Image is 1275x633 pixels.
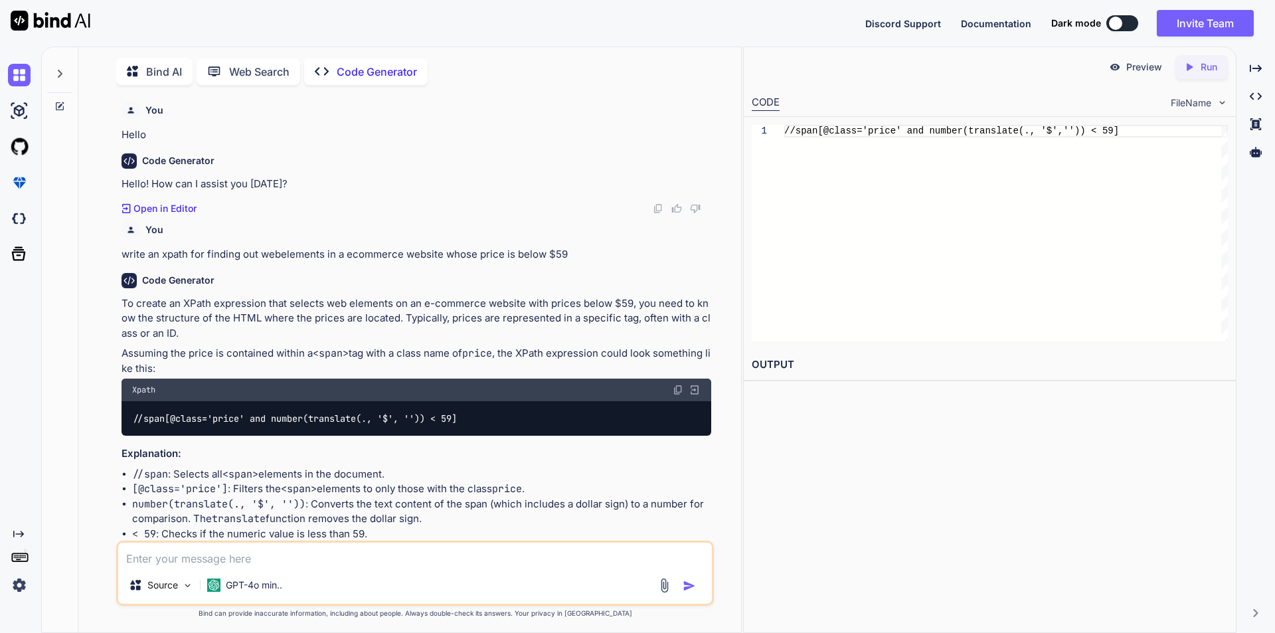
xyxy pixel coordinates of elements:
[653,203,663,214] img: copy
[1063,126,1119,136] span: '')) < 59]
[961,18,1031,29] span: Documentation
[492,482,522,496] code: price
[132,482,228,496] code: [@class='price']
[784,126,1063,136] span: //span[@class='price' and number(translate(., '$',
[281,482,317,496] code: <span>
[122,296,711,341] p: To create an XPath expression that selects web elements on an e-commerce website with prices belo...
[462,347,492,360] code: price
[212,512,266,525] code: translate
[1201,60,1217,74] p: Run
[752,95,780,111] div: CODE
[683,579,696,592] img: icon
[657,578,672,593] img: attachment
[1126,60,1162,74] p: Preview
[142,274,214,287] h6: Code Generator
[145,104,163,117] h6: You
[8,100,31,122] img: ai-studio
[132,468,168,481] code: //span
[8,136,31,158] img: githubLight
[116,608,714,618] p: Bind can provide inaccurate information, including about people. Always double-check its answers....
[182,580,193,591] img: Pick Models
[8,574,31,596] img: settings
[752,125,767,137] div: 1
[337,64,417,80] p: Code Generator
[132,527,711,542] li: : Checks if the numeric value is less than 59.
[226,579,282,592] p: GPT-4o min..
[865,17,941,31] button: Discord Support
[1217,97,1228,108] img: chevron down
[1109,61,1121,73] img: preview
[132,527,156,541] code: < 59
[222,468,258,481] code: <span>
[11,11,90,31] img: Bind AI
[132,497,305,511] code: number(translate(., '$', ''))
[961,17,1031,31] button: Documentation
[1157,10,1254,37] button: Invite Team
[132,497,711,527] li: : Converts the text content of the span (which includes a dollar sign) to a number for comparison...
[744,349,1236,381] h2: OUTPUT
[122,446,711,462] h3: Explanation:
[122,128,711,143] p: Hello
[132,412,458,426] code: //span[@class='price' and number(translate(., '$', '')) < 59]
[8,171,31,194] img: premium
[671,203,682,214] img: like
[122,247,711,262] p: write an xpath for finding out webelements in a ecommerce website whose price is below $59
[1051,17,1101,30] span: Dark mode
[145,223,163,236] h6: You
[229,64,290,80] p: Web Search
[690,203,701,214] img: dislike
[1171,96,1211,110] span: FileName
[313,347,349,360] code: <span>
[8,64,31,86] img: chat
[122,346,711,376] p: Assuming the price is contained within a tag with a class name of , the XPath expression could lo...
[207,579,220,592] img: GPT-4o mini
[146,64,182,80] p: Bind AI
[865,18,941,29] span: Discord Support
[122,177,711,192] p: Hello! How can I assist you [DATE]?
[147,579,178,592] p: Source
[132,385,155,395] span: Xpath
[132,467,711,482] li: : Selects all elements in the document.
[133,202,197,215] p: Open in Editor
[132,482,711,497] li: : Filters the elements to only those with the class .
[673,385,683,395] img: copy
[689,384,701,396] img: Open in Browser
[8,207,31,230] img: darkCloudIdeIcon
[142,154,214,167] h6: Code Generator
